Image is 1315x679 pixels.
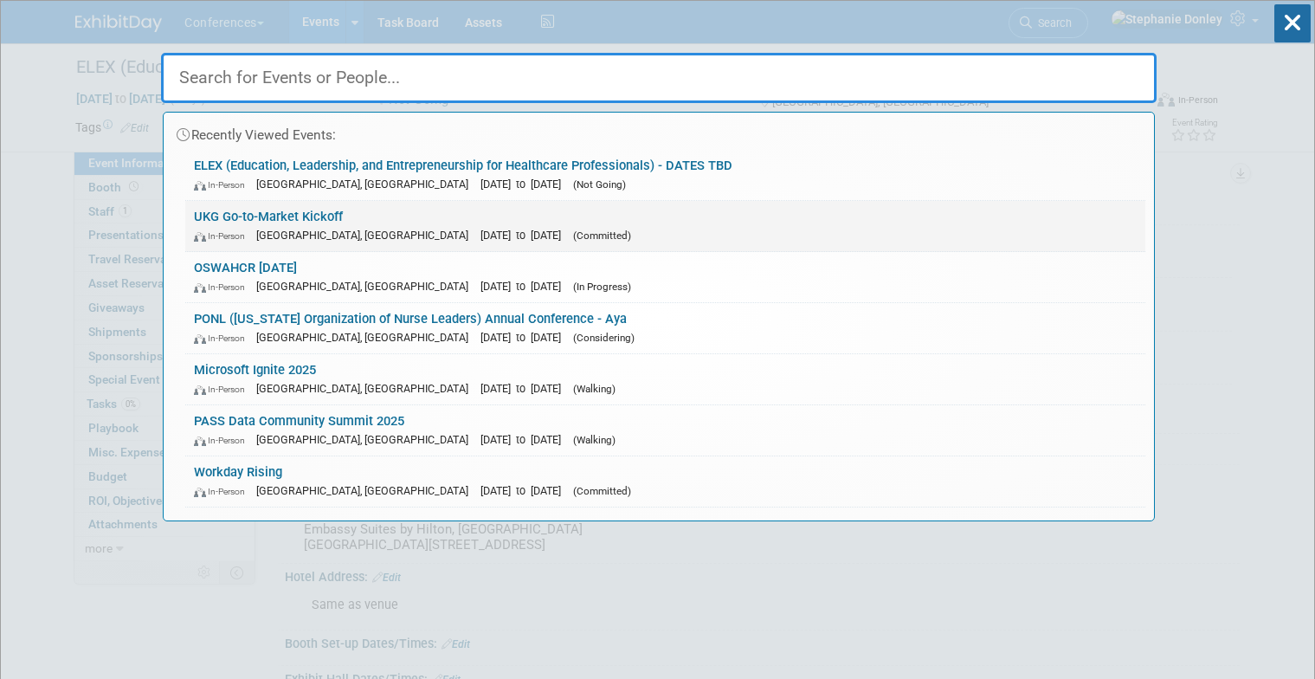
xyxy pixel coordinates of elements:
[256,178,477,191] span: [GEOGRAPHIC_DATA], [GEOGRAPHIC_DATA]
[185,252,1145,302] a: OSWAHCR [DATE] In-Person [GEOGRAPHIC_DATA], [GEOGRAPHIC_DATA] [DATE] to [DATE] (In Progress)
[573,485,631,497] span: (Committed)
[194,230,253,242] span: In-Person
[185,150,1145,200] a: ELEX (Education, Leadership, and Entrepreneurship for Healthcare Professionals) - DATES TBD In-Pe...
[480,178,570,191] span: [DATE] to [DATE]
[256,280,477,293] span: [GEOGRAPHIC_DATA], [GEOGRAPHIC_DATA]
[194,333,253,344] span: In-Person
[172,113,1145,150] div: Recently Viewed Events:
[194,486,253,497] span: In-Person
[573,332,635,344] span: (Considering)
[573,383,616,395] span: (Walking)
[573,178,626,191] span: (Not Going)
[573,281,631,293] span: (In Progress)
[573,434,616,446] span: (Walking)
[256,331,477,344] span: [GEOGRAPHIC_DATA], [GEOGRAPHIC_DATA]
[480,433,570,446] span: [DATE] to [DATE]
[573,230,631,242] span: (Committed)
[480,229,570,242] span: [DATE] to [DATE]
[480,484,570,497] span: [DATE] to [DATE]
[256,229,477,242] span: [GEOGRAPHIC_DATA], [GEOGRAPHIC_DATA]
[185,201,1145,251] a: UKG Go-to-Market Kickoff In-Person [GEOGRAPHIC_DATA], [GEOGRAPHIC_DATA] [DATE] to [DATE] (Committed)
[194,435,253,446] span: In-Person
[480,382,570,395] span: [DATE] to [DATE]
[161,53,1157,103] input: Search for Events or People...
[185,354,1145,404] a: Microsoft Ignite 2025 In-Person [GEOGRAPHIC_DATA], [GEOGRAPHIC_DATA] [DATE] to [DATE] (Walking)
[185,303,1145,353] a: PONL ([US_STATE] Organization of Nurse Leaders) Annual Conference - Aya In-Person [GEOGRAPHIC_DAT...
[185,456,1145,507] a: Workday Rising In-Person [GEOGRAPHIC_DATA], [GEOGRAPHIC_DATA] [DATE] to [DATE] (Committed)
[256,433,477,446] span: [GEOGRAPHIC_DATA], [GEOGRAPHIC_DATA]
[185,405,1145,456] a: PASS Data Community Summit 2025 In-Person [GEOGRAPHIC_DATA], [GEOGRAPHIC_DATA] [DATE] to [DATE] (...
[256,484,477,497] span: [GEOGRAPHIC_DATA], [GEOGRAPHIC_DATA]
[480,280,570,293] span: [DATE] to [DATE]
[194,281,253,293] span: In-Person
[256,382,477,395] span: [GEOGRAPHIC_DATA], [GEOGRAPHIC_DATA]
[194,384,253,395] span: In-Person
[194,179,253,191] span: In-Person
[480,331,570,344] span: [DATE] to [DATE]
